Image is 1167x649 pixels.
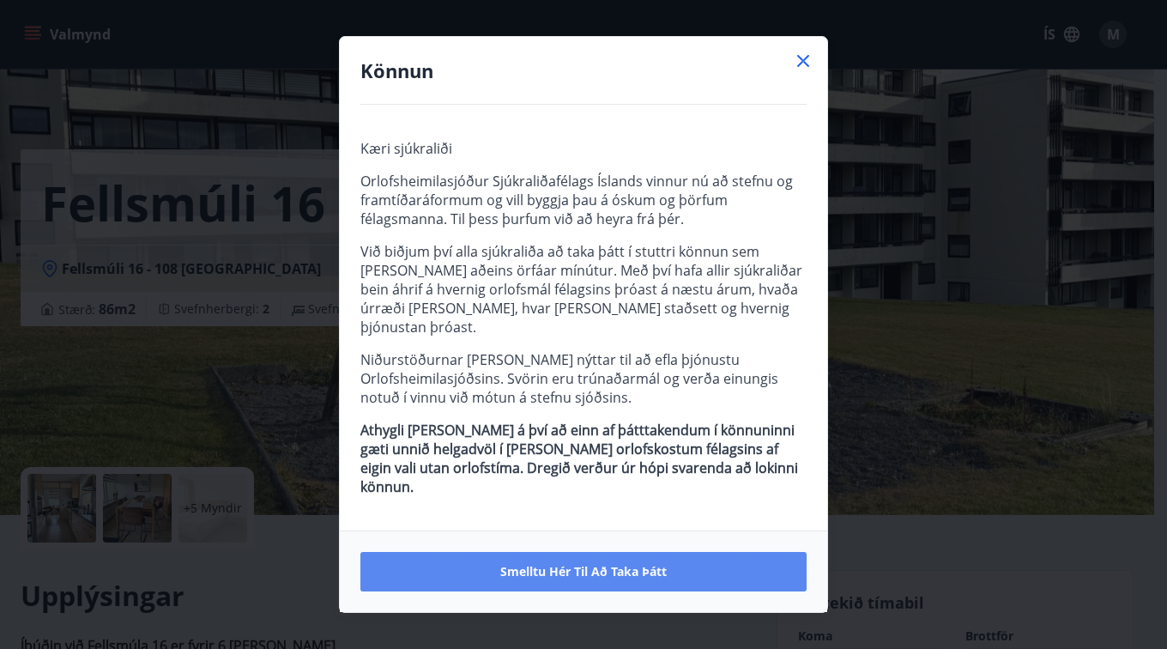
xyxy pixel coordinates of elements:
[500,563,667,580] span: Smelltu hér til að taka þátt
[360,58,807,83] h4: Könnun
[360,552,807,591] button: Smelltu hér til að taka þátt
[360,242,807,337] p: Við biðjum því alla sjúkraliða að taka þátt í stuttri könnun sem [PERSON_NAME] aðeins örfáar mínú...
[360,139,807,158] p: Kæri sjúkraliði
[360,350,807,407] p: Niðurstöðurnar [PERSON_NAME] nýttar til að efla þjónustu Orlofsheimilasjóðsins. Svörin eru trúnað...
[360,421,798,496] strong: Athygli [PERSON_NAME] á því að einn af þátttakendum í könnuninni gæti unnið helgadvöl í [PERSON_N...
[360,172,807,228] p: Orlofsheimilasjóður Sjúkraliðafélags Íslands vinnur nú að stefnu og framtíðaráformum og vill bygg...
